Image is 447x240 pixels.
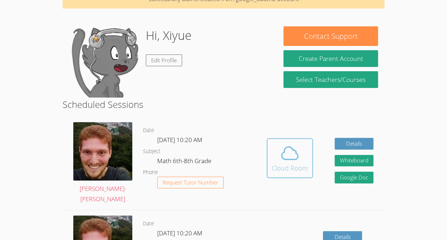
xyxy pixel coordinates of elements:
a: Select Teachers/Courses [283,71,378,88]
a: Details [335,138,374,150]
a: Google Doc [335,172,374,183]
dt: Phone [143,168,158,177]
img: avatar.png [73,122,132,181]
a: [PERSON_NAME]-[PERSON_NAME] [73,122,132,204]
dd: Math 6th-8th Grade [157,156,213,168]
dt: Date [143,126,154,135]
button: Create Parent Account [283,50,378,67]
h1: Hi, Xiyue [146,26,192,45]
a: Edit Profile [146,54,182,66]
dt: Subject [143,147,160,156]
span: Request Tutor Number [163,180,218,185]
button: Cloud Room [267,138,313,178]
span: [DATE] 10:20 AM [157,229,202,237]
span: [DATE] 10:20 AM [157,136,202,144]
div: Cloud Room [272,163,308,173]
button: Whiteboard [335,155,374,167]
img: default.png [69,26,140,98]
h2: Scheduled Sessions [63,98,384,111]
button: Request Tutor Number [157,177,224,188]
dt: Date [143,219,154,228]
button: Contact Support [283,26,378,46]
